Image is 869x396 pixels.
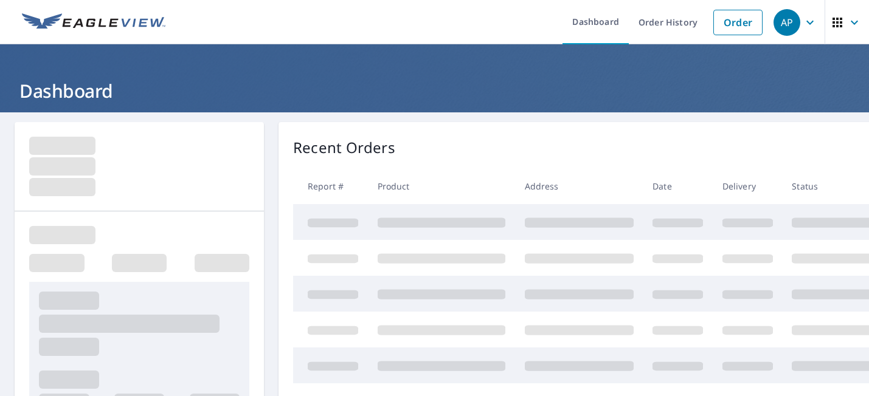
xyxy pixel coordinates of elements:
[713,168,783,204] th: Delivery
[515,168,643,204] th: Address
[15,78,854,103] h1: Dashboard
[22,13,165,32] img: EV Logo
[774,9,800,36] div: AP
[293,137,395,159] p: Recent Orders
[713,10,763,35] a: Order
[368,168,515,204] th: Product
[293,168,368,204] th: Report #
[643,168,713,204] th: Date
